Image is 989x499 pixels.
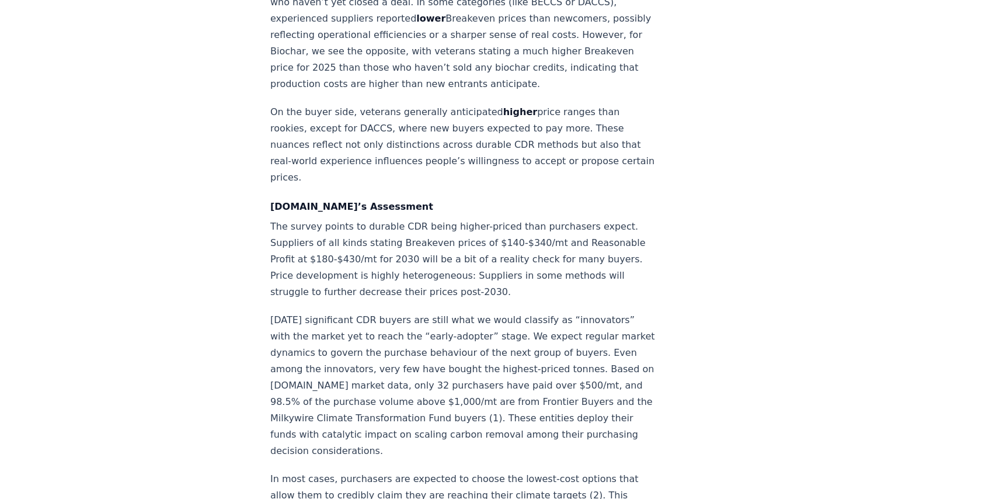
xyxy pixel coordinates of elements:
strong: lower [416,13,445,24]
strong: higher [503,106,537,117]
p: On the buyer side, veterans generally anticipated price ranges than rookies, except for DACCS, wh... [270,104,657,186]
p: [DATE] significant CDR buyers are still what we would classify as “innovators” with the market ye... [270,312,657,459]
strong: [DOMAIN_NAME]’s Assessment [270,201,433,212]
p: The survey points to durable CDR being higher-priced than purchasers expect. Suppliers of all kin... [270,219,657,300]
